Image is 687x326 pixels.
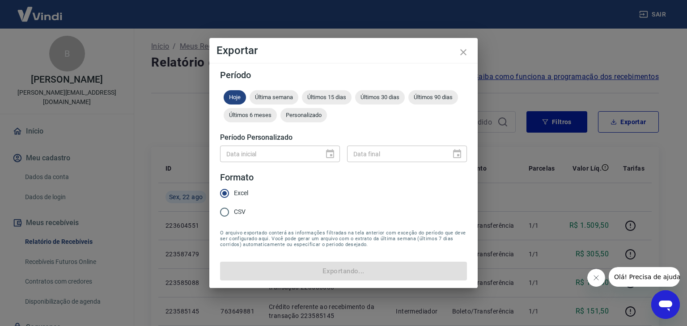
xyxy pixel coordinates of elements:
[280,108,327,122] div: Personalizado
[5,6,75,13] span: Olá! Precisa de ajuda?
[220,71,467,79] h5: Período
[220,171,254,184] legend: Formato
[587,269,605,287] iframe: Fechar mensagem
[280,112,327,118] span: Personalizado
[408,94,458,100] span: Últimos 90 dias
[355,94,405,100] span: Últimos 30 dias
[302,94,352,100] span: Últimos 15 dias
[224,90,246,104] div: Hoje
[234,188,248,198] span: Excel
[302,90,352,104] div: Últimos 15 dias
[250,90,298,104] div: Última semana
[220,133,467,142] h5: Período Personalizado
[234,207,246,217] span: CSV
[220,146,318,162] input: DD/MM/YYYY
[224,108,277,122] div: Últimos 6 meses
[355,90,405,104] div: Últimos 30 dias
[347,146,445,162] input: DD/MM/YYYY
[224,94,246,100] span: Hoje
[609,267,680,287] iframe: Mensagem da empresa
[651,290,680,319] iframe: Botão para abrir a janela de mensagens
[224,112,277,118] span: Últimos 6 meses
[408,90,458,104] div: Últimos 90 dias
[453,42,474,63] button: close
[220,230,467,247] span: O arquivo exportado conterá as informações filtradas na tela anterior com exceção do período que ...
[216,45,471,56] h4: Exportar
[250,94,298,100] span: Última semana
